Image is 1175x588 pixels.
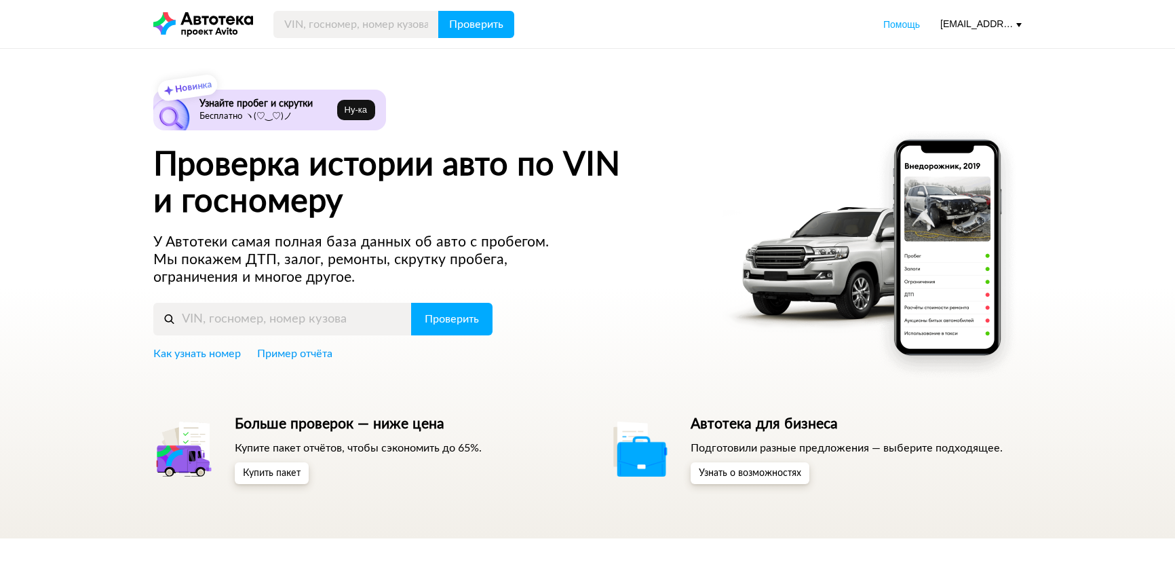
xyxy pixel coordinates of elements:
button: Проверить [438,11,514,38]
span: Проверить [425,314,479,325]
span: Узнать о возможностях [699,468,801,478]
button: Купить пакет [235,462,309,484]
input: VIN, госномер, номер кузова [273,11,439,38]
p: Бесплатно ヽ(♡‿♡)ノ [199,111,332,122]
h5: Автотека для бизнеса [691,416,1003,433]
strong: Новинка [175,80,212,94]
h1: Проверка истории авто по VIN и госномеру [153,147,705,220]
p: Подготовили разные предложения — выберите подходящее. [691,441,1003,456]
p: Купите пакет отчётов, чтобы сэкономить до 65%. [235,441,482,456]
input: VIN, госномер, номер кузова [153,303,412,335]
span: Помощь [883,19,920,30]
p: У Автотеки самая полная база данных об авто с пробегом. Мы покажем ДТП, залог, ремонты, скрутку п... [153,234,575,287]
span: Проверить [449,19,503,30]
div: [EMAIL_ADDRESS][DOMAIN_NAME] [940,18,1022,31]
a: Как узнать номер [153,346,241,361]
span: Ну‑ка [345,105,367,115]
button: Проверить [411,303,493,335]
a: Пример отчёта [257,346,332,361]
h6: Узнайте пробег и скрутки [199,98,332,110]
a: Помощь [883,18,920,31]
span: Купить пакет [243,468,301,478]
h5: Больше проверок — ниже цена [235,416,482,433]
button: Узнать о возможностях [691,462,809,484]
